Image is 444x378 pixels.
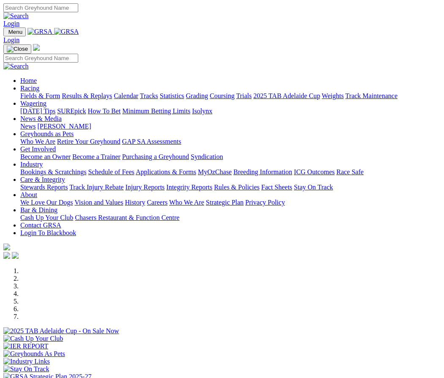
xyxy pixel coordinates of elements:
a: ICG Outcomes [294,168,334,175]
div: Greyhounds as Pets [20,138,441,145]
a: Isolynx [192,107,212,115]
a: Integrity Reports [166,184,212,191]
img: facebook.svg [3,252,10,259]
a: Injury Reports [125,184,164,191]
a: Rules & Policies [214,184,260,191]
img: 2025 TAB Adelaide Cup - On Sale Now [3,327,119,335]
a: Stewards Reports [20,184,68,191]
img: Search [3,63,29,70]
a: About [20,191,37,198]
a: [PERSON_NAME] [37,123,91,130]
a: Contact GRSA [20,222,61,229]
div: Care & Integrity [20,184,441,191]
input: Search [3,3,78,12]
a: Coursing [210,92,235,99]
img: GRSA [27,28,52,36]
div: Get Involved [20,153,441,161]
img: Greyhounds As Pets [3,350,65,358]
a: Race Safe [336,168,363,175]
a: Login [3,36,19,44]
a: Calendar [114,92,138,99]
a: Become an Owner [20,153,71,160]
button: Toggle navigation [3,44,31,54]
a: Track Maintenance [345,92,397,99]
a: Track Injury Rebate [69,184,123,191]
a: Results & Replays [62,92,112,99]
a: Minimum Betting Limits [122,107,190,115]
a: Cash Up Your Club [20,214,73,221]
a: Wagering [20,100,47,107]
a: [DATE] Tips [20,107,55,115]
img: Search [3,12,29,20]
a: GAP SA Assessments [122,138,181,145]
a: Home [20,77,37,84]
a: News [20,123,36,130]
a: Fields & Form [20,92,60,99]
a: Retire Your Greyhound [57,138,121,145]
a: Login [3,20,19,27]
a: Login To Blackbook [20,229,76,236]
img: IER REPORT [3,342,48,350]
img: Cash Up Your Club [3,335,63,342]
a: Get Involved [20,145,56,153]
img: Stay On Track [3,365,49,373]
img: Close [7,46,28,52]
img: Industry Links [3,358,50,365]
a: Statistics [160,92,184,99]
a: Grading [186,92,208,99]
a: MyOzChase [198,168,232,175]
button: Toggle navigation [3,27,26,36]
a: News & Media [20,115,62,122]
a: Racing [20,85,39,92]
img: logo-grsa-white.png [33,44,40,51]
a: Careers [147,199,167,206]
a: Become a Trainer [72,153,121,160]
input: Search [3,54,78,63]
a: SUREpick [57,107,86,115]
div: Racing [20,92,441,100]
a: Bar & Dining [20,206,58,214]
a: Strategic Plan [206,199,244,206]
img: twitter.svg [12,252,19,259]
div: News & Media [20,123,441,130]
img: GRSA [54,28,79,36]
a: Chasers Restaurant & Function Centre [75,214,179,221]
a: How To Bet [88,107,121,115]
a: Fact Sheets [261,184,292,191]
a: Applications & Forms [136,168,196,175]
a: 2025 TAB Adelaide Cup [253,92,320,99]
a: Schedule of Fees [88,168,134,175]
div: Industry [20,168,441,176]
a: Stay On Track [294,184,333,191]
img: logo-grsa-white.png [3,244,10,250]
a: Syndication [191,153,223,160]
a: Breeding Information [233,168,292,175]
a: Tracks [140,92,158,99]
a: Bookings & Scratchings [20,168,86,175]
a: Trials [236,92,252,99]
a: Who We Are [169,199,204,206]
a: Greyhounds as Pets [20,130,74,137]
a: Care & Integrity [20,176,65,183]
a: Industry [20,161,43,168]
a: Vision and Values [74,199,123,206]
a: Privacy Policy [245,199,285,206]
div: About [20,199,441,206]
a: Who We Are [20,138,55,145]
a: Purchasing a Greyhound [122,153,189,160]
a: History [125,199,145,206]
a: Weights [322,92,344,99]
div: Wagering [20,107,441,115]
div: Bar & Dining [20,214,441,222]
a: We Love Our Dogs [20,199,73,206]
span: Menu [8,29,22,35]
